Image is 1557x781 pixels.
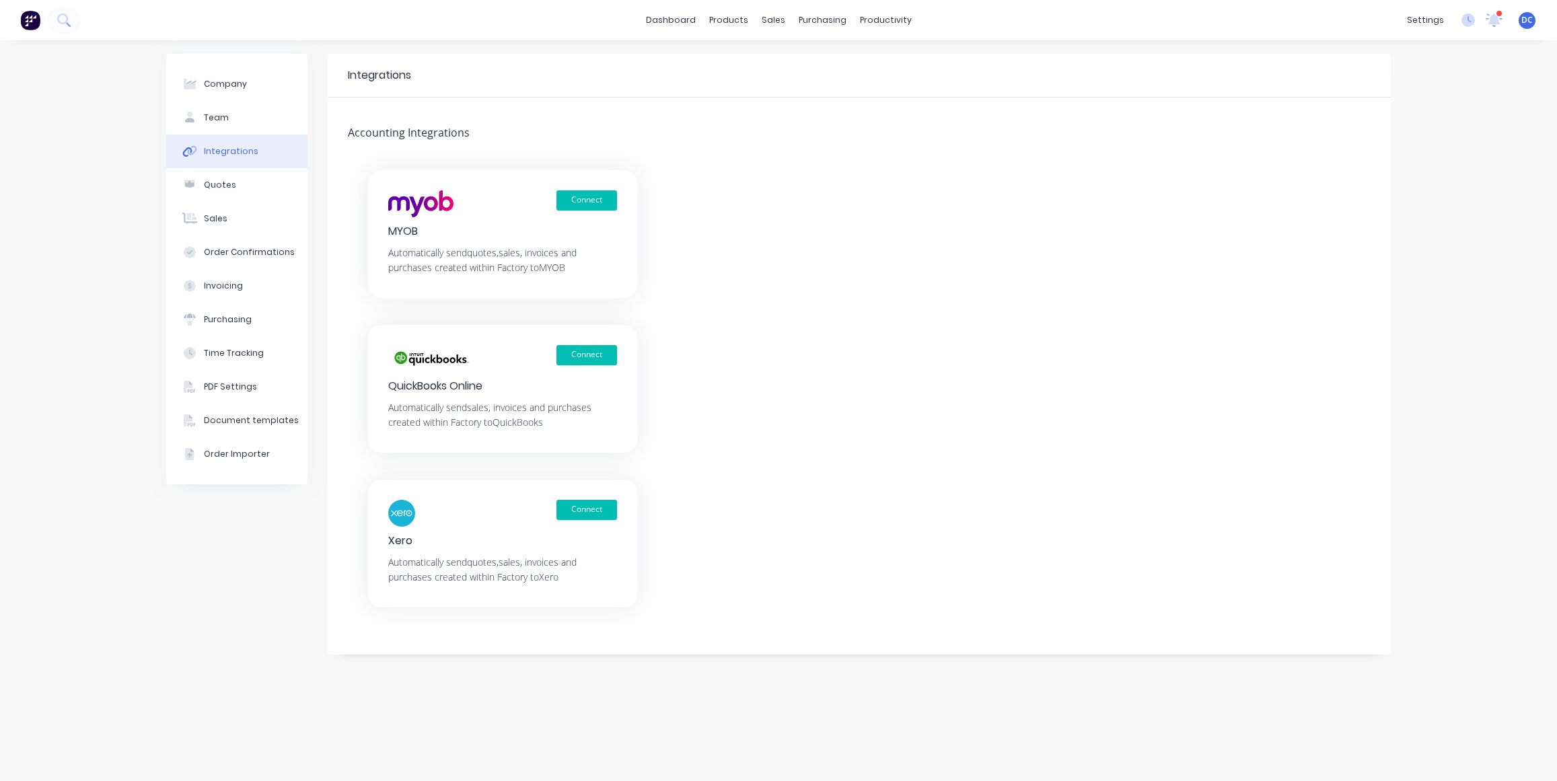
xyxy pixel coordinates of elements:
button: Connect [556,500,617,520]
div: Document templates [204,414,299,426]
img: Factory [20,10,40,30]
div: QuickBooks Online [388,379,617,394]
div: PDF Settings [204,381,257,393]
div: Team [204,112,229,124]
button: Time Tracking [166,336,307,370]
button: Order Importer [166,437,307,471]
div: productivity [853,10,918,30]
div: Invoicing [204,280,243,292]
div: Accounting Integrations [328,124,479,143]
button: Company [166,67,307,101]
button: Integrations [166,135,307,168]
button: Document templates [166,404,307,437]
a: dashboard [639,10,702,30]
div: Purchasing [204,313,252,326]
div: sales [755,10,792,30]
div: MYOB [388,224,617,239]
div: Quotes [204,179,236,191]
img: logo [388,345,473,372]
button: Quotes [166,168,307,202]
button: Connect [556,345,617,365]
button: Order Confirmations [166,235,307,269]
div: Order Confirmations [204,246,295,258]
button: Team [166,101,307,135]
div: Sales [204,213,227,225]
span: DC [1521,14,1533,26]
div: Automatically send quotes, sales, invoices and purchases created within Factory to Xero [388,555,617,585]
button: Sales [166,202,307,235]
div: Integrations [348,67,411,83]
div: Order Importer [204,448,270,460]
button: PDF Settings [166,370,307,404]
img: logo [388,500,415,527]
img: logo [388,190,454,217]
div: Time Tracking [204,347,264,359]
div: Automatically send quotes, sales, invoices and purchases created within Factory to MYOB [388,246,617,275]
div: Xero [388,533,617,548]
div: Integrations [204,145,258,157]
div: Automatically send sales, invoices and purchases created within Factory to QuickBooks [388,400,617,430]
button: Purchasing [166,303,307,336]
button: Invoicing [166,269,307,303]
div: products [702,10,755,30]
div: purchasing [792,10,853,30]
div: Company [204,78,247,90]
div: settings [1400,10,1451,30]
button: Connect [556,190,617,211]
